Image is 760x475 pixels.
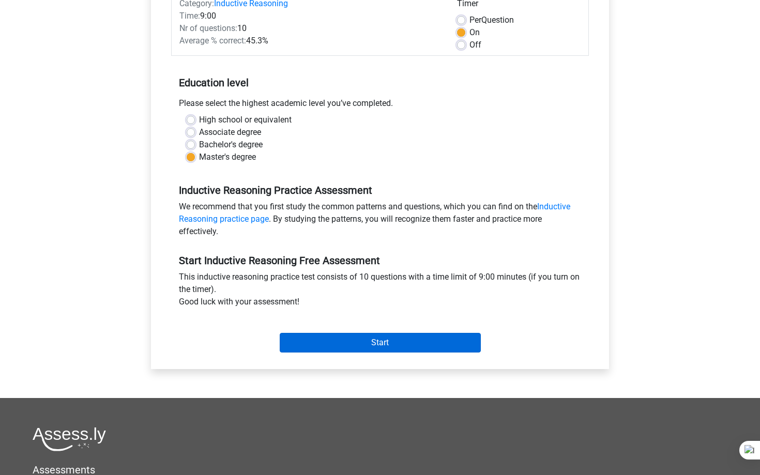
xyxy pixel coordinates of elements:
span: Per [469,15,481,25]
label: Master's degree [199,151,256,163]
label: Off [469,39,481,51]
div: Please select the highest academic level you’ve completed. [171,97,589,114]
span: Average % correct: [179,36,246,45]
label: Associate degree [199,126,261,139]
div: 9:00 [172,10,449,22]
label: High school or equivalent [199,114,292,126]
div: This inductive reasoning practice test consists of 10 questions with a time limit of 9:00 minutes... [171,271,589,312]
div: 10 [172,22,449,35]
h5: Inductive Reasoning Practice Assessment [179,184,581,196]
label: On [469,26,480,39]
div: We recommend that you first study the common patterns and questions, which you can find on the . ... [171,201,589,242]
img: Assessly logo [33,427,106,451]
span: Nr of questions: [179,23,237,33]
h5: Education level [179,72,581,93]
div: 45.3% [172,35,449,47]
label: Question [469,14,514,26]
span: Time: [179,11,200,21]
input: Start [280,333,481,353]
h5: Start Inductive Reasoning Free Assessment [179,254,581,267]
label: Bachelor's degree [199,139,263,151]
